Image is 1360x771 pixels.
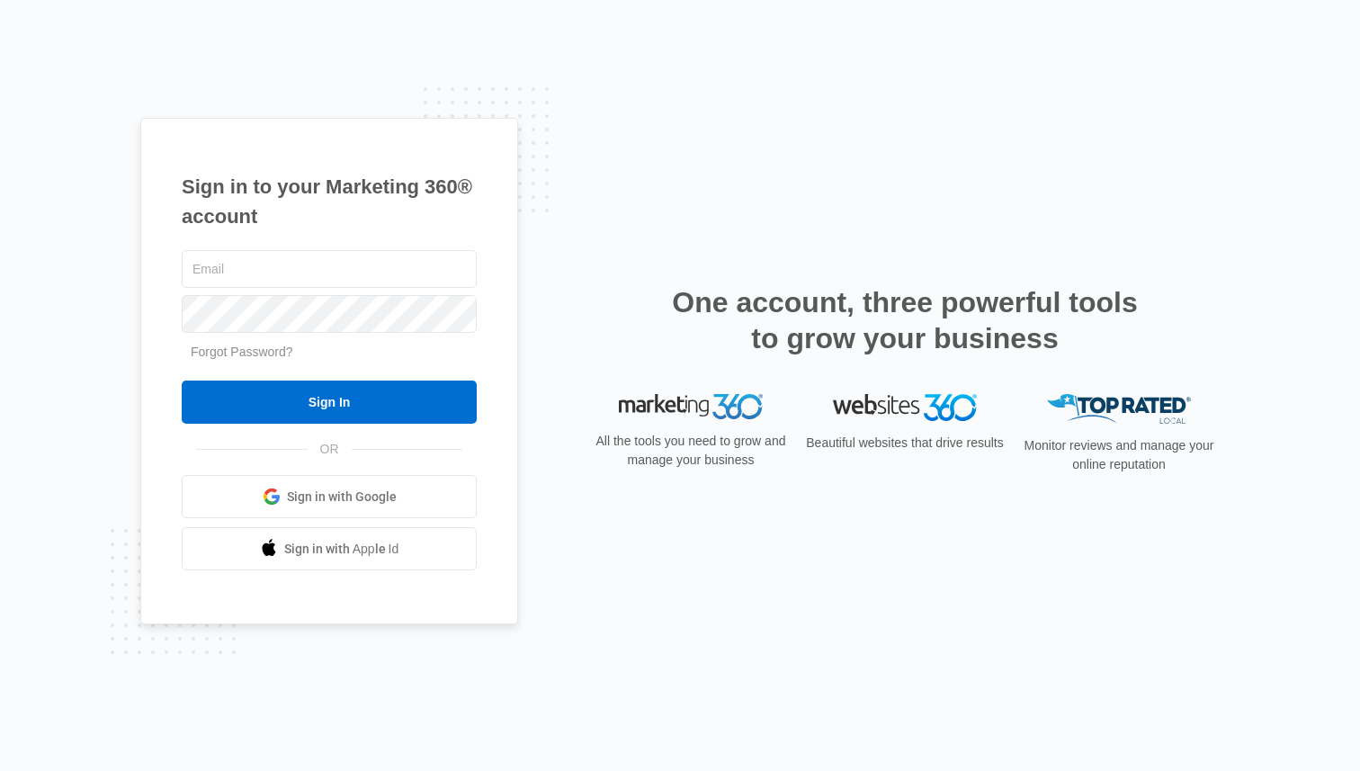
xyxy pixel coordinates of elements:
[1018,436,1220,474] p: Monitor reviews and manage your online reputation
[182,250,477,288] input: Email
[667,284,1143,356] h2: One account, three powerful tools to grow your business
[619,394,763,419] img: Marketing 360
[182,527,477,570] a: Sign in with Apple Id
[182,381,477,424] input: Sign In
[1047,394,1191,424] img: Top Rated Local
[182,475,477,518] a: Sign in with Google
[804,434,1006,453] p: Beautiful websites that drive results
[191,345,293,359] a: Forgot Password?
[182,172,477,231] h1: Sign in to your Marketing 360® account
[308,440,352,459] span: OR
[833,394,977,420] img: Websites 360
[590,432,792,470] p: All the tools you need to grow and manage your business
[287,488,397,507] span: Sign in with Google
[284,540,399,559] span: Sign in with Apple Id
